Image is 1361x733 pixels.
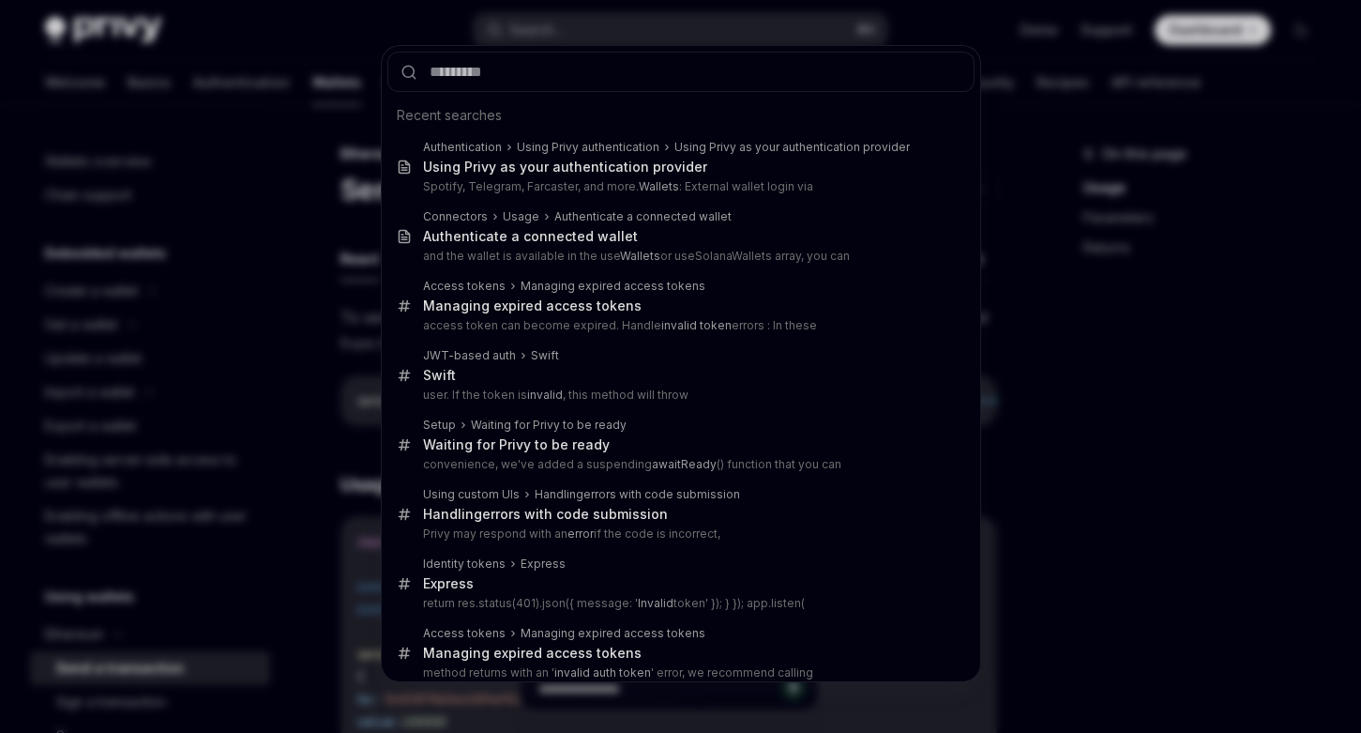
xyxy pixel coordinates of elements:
[423,457,935,472] p: convenience, we've added a suspending () function that you can
[521,626,705,641] div: Managing expired access tokens
[661,318,732,332] b: invalid token
[652,457,717,471] b: awaitReady
[423,348,516,363] div: JWT-based auth
[423,279,506,294] div: Access tokens
[517,140,659,155] div: Using Privy authentication
[674,140,910,155] div: Using Privy as your authentication provider
[423,249,935,264] p: and the wallet is available in the use or useSolanaWallets array, you can
[423,575,474,592] div: Express
[554,665,651,680] b: invalid auth token
[423,506,668,523] div: Handling s with code submission
[397,106,502,125] span: Recent searches
[423,665,935,680] p: method returns with an ' ' error, we recommend calling
[423,487,520,502] div: Using custom UIs
[521,557,566,572] div: Express
[482,506,513,522] b: error
[567,527,594,541] b: error
[423,367,456,384] div: Swift
[583,487,610,501] b: error
[423,179,935,194] p: Spotify, Telegram, Farcaster, and more. : External wallet login via
[521,279,705,294] div: Managing expired access tokens
[423,140,502,155] div: Authentication
[423,527,935,542] p: Privy may respond with an if the code is incorrect,
[554,209,732,224] div: Authenticate a connected wallet
[423,228,638,245] div: Authenticate a connected wallet
[423,418,456,433] div: Setup
[535,487,740,502] div: Handling s with code submission
[423,596,935,611] p: return res.status(401).json({ message: ' token' }); } }); app.listen(
[531,348,559,363] div: Swift
[638,596,673,610] b: Invalid
[423,557,506,572] div: Identity tokens
[527,388,563,402] b: invalid
[620,249,660,263] b: Wallets
[423,645,642,662] div: Managing expired access tokens
[423,436,610,453] div: Waiting for Privy to be ready
[423,298,642,314] div: Managing expired access tokens
[423,388,935,403] p: user. If the token is , this method will throw
[471,418,627,433] div: Waiting for Privy to be ready
[503,209,539,224] div: Usage
[423,626,506,641] div: Access tokens
[423,159,707,176] div: Using Privy as your authentication provider
[423,318,935,333] p: access token can become expired. Handle errors : In these
[423,209,488,224] div: Connectors
[639,179,679,193] b: Wallets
